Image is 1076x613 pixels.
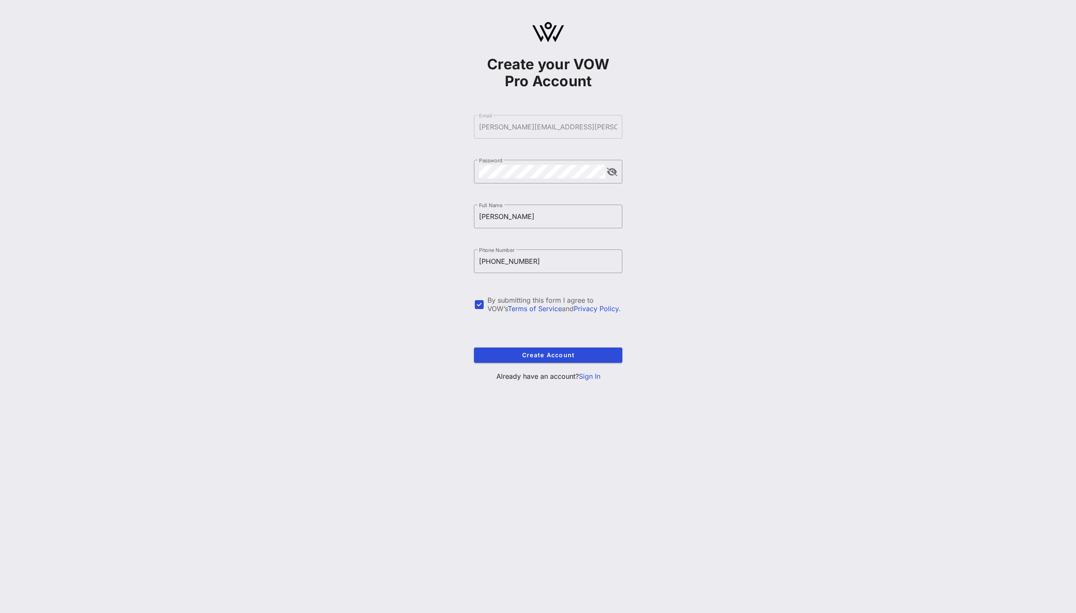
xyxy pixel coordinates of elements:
[479,157,503,164] label: Password
[474,348,622,363] button: Create Account
[607,168,617,176] button: append icon
[479,112,492,119] label: Email
[481,351,615,358] span: Create Account
[508,304,562,313] a: Terms of Service
[487,296,622,313] div: By submitting this form I agree to VOW’s and .
[474,56,622,90] h1: Create your VOW Pro Account
[474,371,622,381] p: Already have an account?
[579,372,600,380] a: Sign In
[479,202,503,208] label: Full Name
[532,22,564,42] img: logo.svg
[479,247,515,253] label: Phone Number
[574,304,619,313] a: Privacy Policy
